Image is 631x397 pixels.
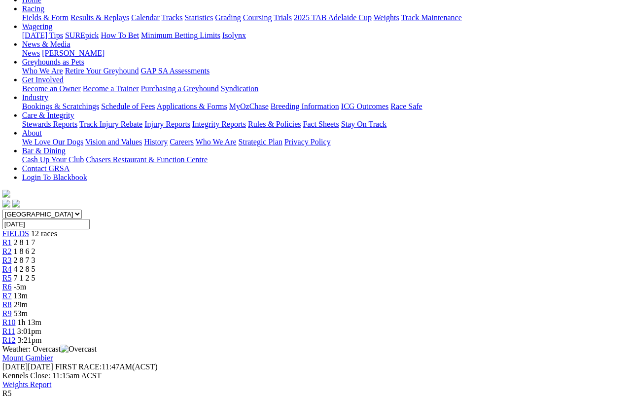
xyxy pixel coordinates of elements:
[101,31,140,39] a: How To Bet
[239,138,282,146] a: Strategic Plan
[22,22,53,31] a: Wagering
[141,31,220,39] a: Minimum Betting Limits
[2,362,53,371] span: [DATE]
[2,309,12,318] a: R9
[65,31,99,39] a: SUREpick
[157,102,227,110] a: Applications & Forms
[284,138,331,146] a: Privacy Policy
[221,84,258,93] a: Syndication
[222,31,246,39] a: Isolynx
[22,84,81,93] a: Become an Owner
[31,229,57,238] span: 12 races
[55,362,158,371] span: 11:47AM(ACST)
[2,327,15,335] a: R11
[22,84,626,93] div: Get Involved
[83,84,139,93] a: Become a Trainer
[12,200,20,208] img: twitter.svg
[303,120,339,128] a: Fact Sheets
[390,102,422,110] a: Race Safe
[2,238,12,247] span: R1
[131,13,160,22] a: Calendar
[61,345,97,354] img: Overcast
[2,336,16,344] a: R12
[2,300,12,309] a: R8
[22,40,70,48] a: News & Media
[341,120,386,128] a: Stay On Track
[2,318,16,326] a: R10
[22,138,626,146] div: About
[2,219,90,229] input: Select date
[144,138,168,146] a: History
[141,67,210,75] a: GAP SA Assessments
[271,102,339,110] a: Breeding Information
[22,155,84,164] a: Cash Up Your Club
[22,75,64,84] a: Get Involved
[14,309,28,318] span: 53m
[2,256,12,264] a: R3
[86,155,208,164] a: Chasers Restaurant & Function Centre
[341,102,388,110] a: ICG Outcomes
[18,336,42,344] span: 3:21pm
[2,190,10,198] img: logo-grsa-white.png
[70,13,129,22] a: Results & Replays
[22,49,40,57] a: News
[14,291,28,300] span: 13m
[14,283,27,291] span: -5m
[22,155,626,164] div: Bar & Dining
[14,247,35,255] span: 1 8 6 2
[85,138,142,146] a: Vision and Values
[22,111,74,119] a: Care & Integrity
[2,354,53,362] a: Mount Gambier
[185,13,213,22] a: Statistics
[101,102,155,110] a: Schedule of Fees
[196,138,237,146] a: Who We Are
[2,345,97,353] span: Weather: Overcast
[22,102,99,110] a: Bookings & Scratchings
[14,300,28,309] span: 29m
[2,291,12,300] a: R7
[215,13,241,22] a: Grading
[22,4,44,13] a: Racing
[2,274,12,282] a: R5
[374,13,399,22] a: Weights
[22,93,48,102] a: Industry
[22,13,626,22] div: Racing
[22,138,83,146] a: We Love Our Dogs
[22,164,70,173] a: Contact GRSA
[14,274,35,282] span: 7 1 2 5
[229,102,269,110] a: MyOzChase
[22,67,63,75] a: Who We Are
[22,146,66,155] a: Bar & Dining
[22,67,626,75] div: Greyhounds as Pets
[248,120,301,128] a: Rules & Policies
[2,283,12,291] a: R6
[192,120,246,128] a: Integrity Reports
[170,138,194,146] a: Careers
[2,362,28,371] span: [DATE]
[2,229,29,238] a: FIELDS
[14,265,35,273] span: 4 2 8 5
[22,58,84,66] a: Greyhounds as Pets
[22,49,626,58] div: News & Media
[294,13,372,22] a: 2025 TAB Adelaide Cup
[22,102,626,111] div: Industry
[141,84,219,93] a: Purchasing a Greyhound
[18,318,41,326] span: 1h 13m
[55,362,102,371] span: FIRST RACE:
[22,31,626,40] div: Wagering
[243,13,272,22] a: Coursing
[401,13,462,22] a: Track Maintenance
[22,120,626,129] div: Care & Integrity
[2,265,12,273] span: R4
[65,67,139,75] a: Retire Your Greyhound
[144,120,190,128] a: Injury Reports
[22,120,77,128] a: Stewards Reports
[79,120,142,128] a: Track Injury Rebate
